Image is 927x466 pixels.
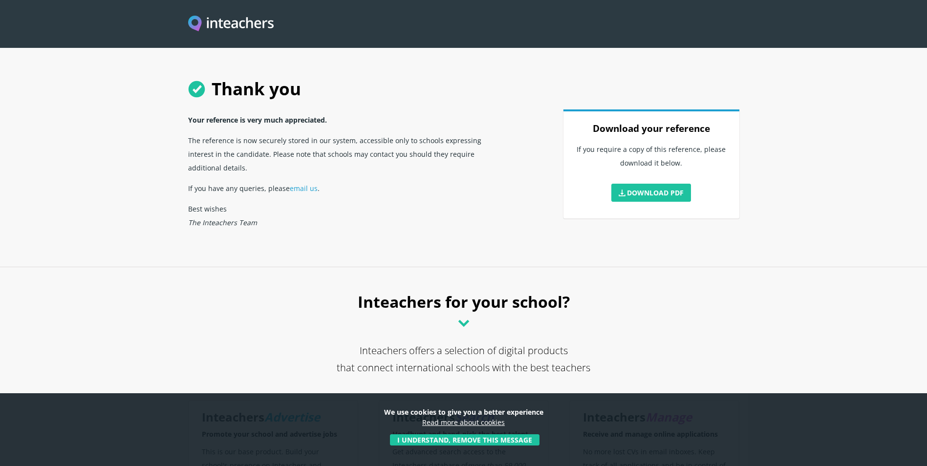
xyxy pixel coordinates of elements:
[384,407,543,417] strong: We use cookies to give you a better experience
[575,139,728,180] p: If you require a copy of this reference, please download it below.
[575,118,728,139] h3: Download your reference
[188,16,274,33] a: Visit this site's homepage
[390,434,539,445] button: I understand, remove this message
[188,68,739,109] h1: Thank you
[188,198,505,233] p: Best wishes
[188,218,257,227] em: The Inteachers Team
[188,130,505,178] p: The reference is now securely stored in our system, accessible only to schools expressing interes...
[188,109,505,130] p: Your reference is very much appreciated.
[290,184,318,193] a: email us
[422,418,505,427] a: Read more about cookies
[188,16,274,33] img: Inteachers
[611,184,691,202] a: Download PDF
[188,342,739,393] p: Inteachers offers a selection of digital products that connect international schools with the bes...
[188,288,739,342] h2: Inteachers for your school?
[188,178,505,198] p: If you have any queries, please .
